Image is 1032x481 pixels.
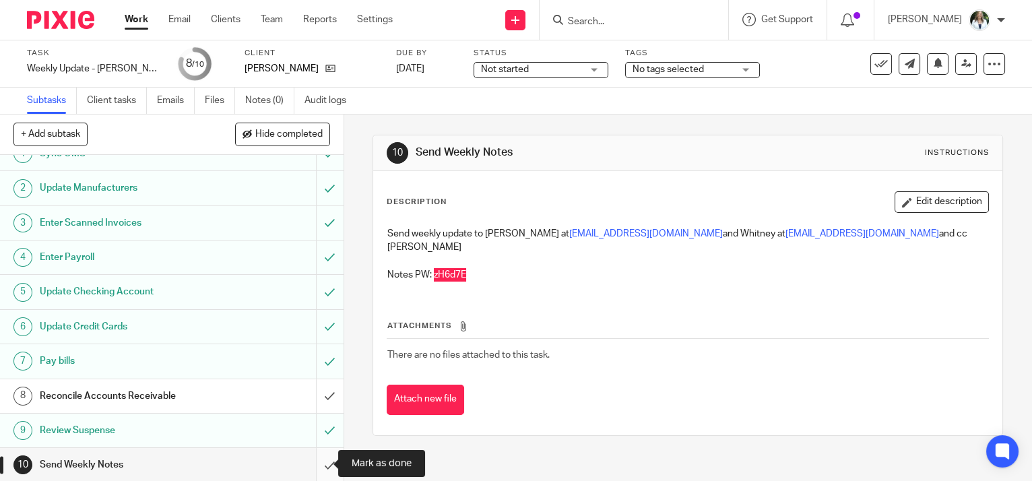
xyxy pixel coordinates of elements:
div: 8 [13,387,32,406]
label: Task [27,48,162,59]
div: 2 [13,179,32,198]
a: Team [261,13,283,26]
p: [PERSON_NAME] [245,62,319,75]
span: Hide completed [255,129,323,140]
a: Audit logs [304,88,356,114]
div: 6 [13,317,32,336]
span: Get Support [761,15,813,24]
a: Work [125,13,148,26]
a: [EMAIL_ADDRESS][DOMAIN_NAME] [785,229,939,238]
a: Files [205,88,235,114]
div: 5 [13,283,32,302]
label: Client [245,48,379,59]
span: No tags selected [633,65,704,74]
button: Attach new file [387,385,464,415]
h1: Enter Payroll [40,247,215,267]
span: Attachments [387,322,452,329]
h1: Update Credit Cards [40,317,215,337]
div: Weekly Update - [PERSON_NAME] [27,62,162,75]
h1: Reconcile Accounts Receivable [40,386,215,406]
h1: Review Suspense [40,420,215,441]
button: Edit description [895,191,989,213]
h1: Enter Scanned Invoices [40,213,215,233]
small: /10 [192,61,204,68]
h1: Send Weekly Notes [416,146,717,160]
p: Description [387,197,447,207]
a: Emails [157,88,195,114]
img: Robynn%20Maedl%20-%202025.JPG [969,9,990,31]
a: Notes (0) [245,88,294,114]
div: 7 [13,352,32,371]
div: 4 [13,248,32,267]
span: Not started [481,65,529,74]
a: Subtasks [27,88,77,114]
a: Clients [211,13,240,26]
label: Due by [396,48,457,59]
label: Tags [625,48,760,59]
span: [DATE] [396,64,424,73]
div: 3 [13,214,32,232]
h1: Pay bills [40,351,215,371]
div: Instructions [924,148,989,158]
p: Notes PW: zH6d7E [387,268,988,282]
a: Settings [357,13,393,26]
button: + Add subtask [13,123,88,146]
div: 10 [387,142,408,164]
h1: Update Checking Account [40,282,215,302]
div: 8 [186,56,204,71]
div: Weekly Update - Milliano [27,62,162,75]
p: Send weekly update to [PERSON_NAME] at and Whitney at and cc [PERSON_NAME] [387,227,988,255]
h1: Send Weekly Notes [40,455,215,475]
a: Client tasks [87,88,147,114]
label: Status [474,48,608,59]
div: 10 [13,455,32,474]
img: Pixie [27,11,94,29]
a: [EMAIL_ADDRESS][DOMAIN_NAME] [569,229,723,238]
input: Search [567,16,688,28]
p: [PERSON_NAME] [888,13,962,26]
h1: Update Manufacturers [40,178,215,198]
div: 9 [13,421,32,440]
span: There are no files attached to this task. [387,350,550,360]
a: Email [168,13,191,26]
a: Reports [303,13,337,26]
button: Hide completed [235,123,330,146]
